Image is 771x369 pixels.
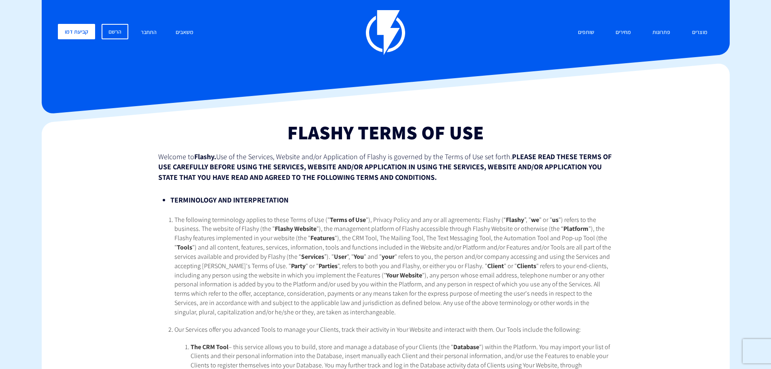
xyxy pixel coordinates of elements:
[324,252,334,261] span: ”). "
[177,243,192,252] strong: Tools
[563,224,588,233] strong: Platform
[407,162,408,171] span: .
[316,224,563,233] span: "), the management platform of Flashy accessible through Flashy Website or otherwise (the “
[158,122,613,143] h1: Flashy Terms Of Use
[170,195,289,205] strong: TERMINOLOGY AND INTERPRETATION
[524,215,531,224] span: ”, "
[174,271,604,316] span: "), any person whose email address, telephone number or any other personal information is added b...
[539,215,552,224] span: " or "
[330,215,366,224] strong: Terms of Use
[686,24,714,41] a: מוצרים
[386,271,422,279] strong: Your Website
[506,215,524,224] strong: Flashy
[517,262,536,270] strong: Clients
[364,252,382,261] span: " and "
[58,24,95,39] a: קביעת דמו
[366,215,506,224] span: "), Privacy Policy and any or all agreements: Flashy (“
[453,343,479,351] strong: Database
[552,215,559,224] strong: us
[306,262,319,270] span: " or "
[334,252,347,261] strong: User
[572,24,600,41] a: שותפים
[174,215,596,233] span: ") refers to the business. The website of Flashy (the "
[338,262,487,270] span: ", refers to both you and Flashy, or either you or Flashy. "
[531,215,539,224] strong: we
[347,252,354,261] span: ", "
[135,24,163,41] a: התחבר
[194,152,216,161] strong: Flashy.
[174,234,607,252] span: "), the CRM Tool, The Mailing Tool, The Text Messaging Tool, the Automation Tool and Pop-up Tool ...
[319,262,338,270] strong: Parties
[174,262,608,279] span: " refers to your end-clients, including any person using the website in which you implement the F...
[229,343,453,351] span: – this service allows you to build, store and manage a database of your Clients (the "
[354,252,364,261] strong: You
[487,262,504,270] strong: Client
[174,215,330,224] span: The following terminology applies to these Terms of Use ("
[174,325,581,334] span: Our Services offer you advanced Tools to manage your Clients, track their activity in Your Websit...
[382,252,395,261] strong: your
[174,224,605,242] span: "), the Flashy features implemented in your website (the "
[291,262,306,270] strong: Party
[216,152,512,161] span: Use of the Services, Website and/or Application of Flashy is governed by the Terms of Use set forth.
[174,243,611,261] span: ") and all content, features, services, information, tools and functions included in the Website ...
[174,252,610,270] span: " refers to you, the person and/or company accessing and using the Services and accepting [PERSON...
[102,24,128,39] a: הרשם
[646,24,676,41] a: פתרונות
[504,262,517,270] span: " or "
[275,224,316,233] strong: Flashy Website
[191,343,229,351] strong: The CRM Tool
[301,252,324,261] strong: Services
[610,24,637,41] a: מחירים
[158,152,194,161] span: Welcome to
[158,152,612,172] strong: PLEASE READ THESE TERMS OF USE CAREFULLY BEFORE USING THE SERVICES, WEBSITE AND/OR APPLICATION
[310,234,335,242] strong: Features
[170,24,200,41] a: משאבים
